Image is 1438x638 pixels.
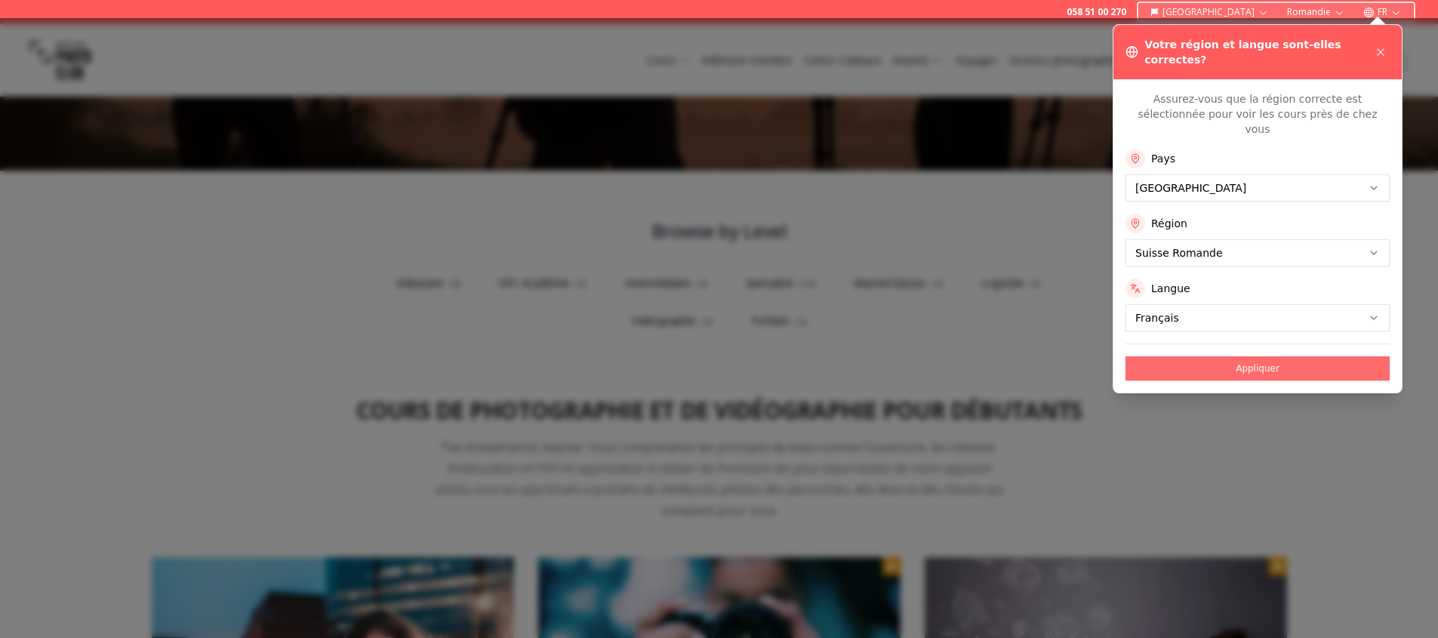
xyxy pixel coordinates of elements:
[1144,37,1372,67] h3: Votre région et langue sont-elles correctes?
[1125,356,1390,381] button: Appliquer
[1067,6,1126,18] a: 058 51 00 270
[1151,151,1175,166] label: Pays
[1357,3,1408,21] button: FR
[1151,281,1190,296] label: Langue
[1125,91,1390,137] p: Assurez-vous que la région correcte est sélectionnée pour voir les cours près de chez vous
[1144,3,1275,21] button: [GEOGRAPHIC_DATA]
[1281,3,1351,21] button: Romandie
[1151,216,1187,231] label: Région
